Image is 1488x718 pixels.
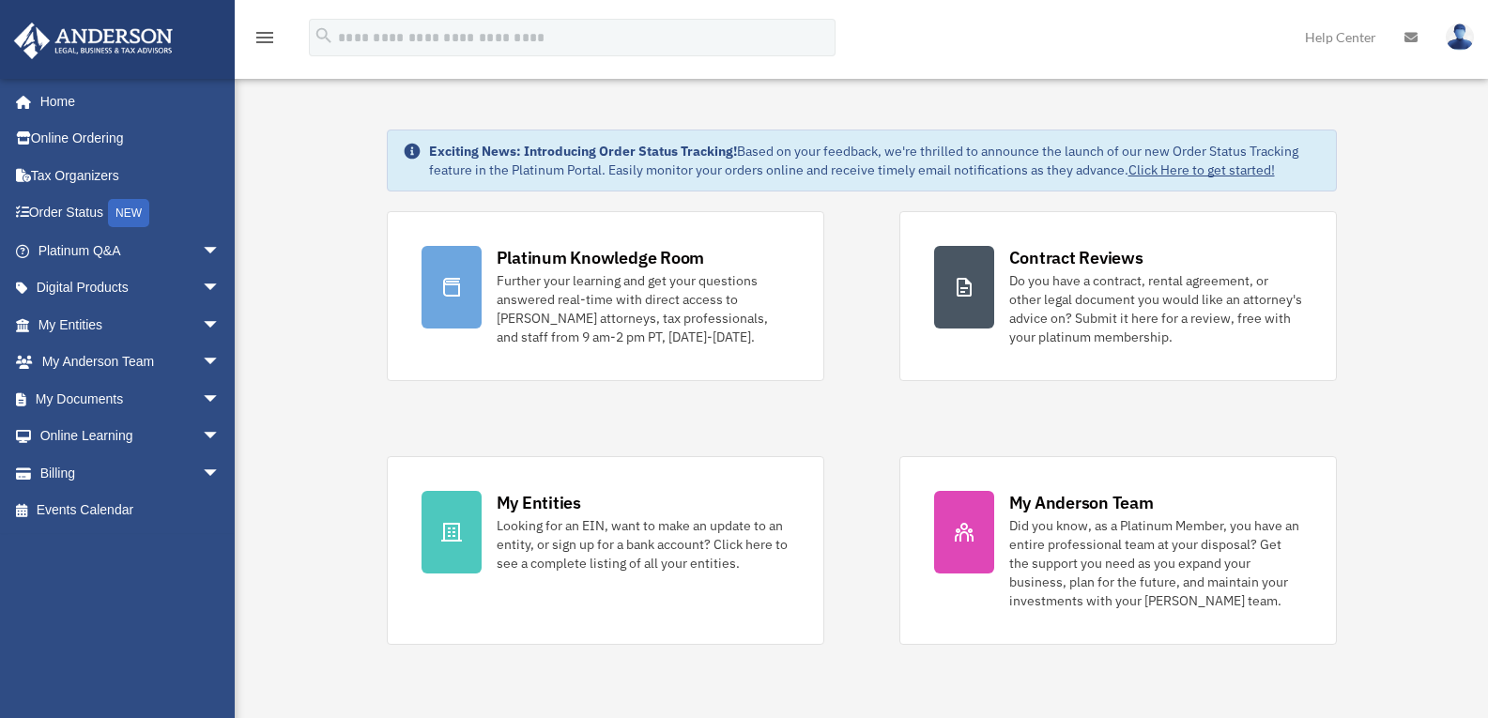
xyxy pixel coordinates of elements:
[497,491,581,514] div: My Entities
[387,456,824,645] a: My Entities Looking for an EIN, want to make an update to an entity, or sign up for a bank accoun...
[13,418,249,455] a: Online Learningarrow_drop_down
[13,454,249,492] a: Billingarrow_drop_down
[202,344,239,382] span: arrow_drop_down
[202,380,239,419] span: arrow_drop_down
[13,232,249,269] a: Platinum Q&Aarrow_drop_down
[253,33,276,49] a: menu
[13,120,249,158] a: Online Ordering
[13,306,249,344] a: My Entitiesarrow_drop_down
[202,232,239,270] span: arrow_drop_down
[13,344,249,381] a: My Anderson Teamarrow_drop_down
[253,26,276,49] i: menu
[497,516,790,573] div: Looking for an EIN, want to make an update to an entity, or sign up for a bank account? Click her...
[497,271,790,346] div: Further your learning and get your questions answered real-time with direct access to [PERSON_NAM...
[8,23,178,59] img: Anderson Advisors Platinum Portal
[429,142,1321,179] div: Based on your feedback, we're thrilled to announce the launch of our new Order Status Tracking fe...
[13,492,249,529] a: Events Calendar
[13,83,239,120] a: Home
[202,418,239,456] span: arrow_drop_down
[1009,516,1302,610] div: Did you know, as a Platinum Member, you have an entire professional team at your disposal? Get th...
[497,246,705,269] div: Platinum Knowledge Room
[202,269,239,308] span: arrow_drop_down
[202,306,239,344] span: arrow_drop_down
[13,194,249,233] a: Order StatusNEW
[1009,246,1143,269] div: Contract Reviews
[13,157,249,194] a: Tax Organizers
[202,454,239,493] span: arrow_drop_down
[1446,23,1474,51] img: User Pic
[429,143,737,160] strong: Exciting News: Introducing Order Status Tracking!
[899,456,1337,645] a: My Anderson Team Did you know, as a Platinum Member, you have an entire professional team at your...
[13,380,249,418] a: My Documentsarrow_drop_down
[387,211,824,381] a: Platinum Knowledge Room Further your learning and get your questions answered real-time with dire...
[314,25,334,46] i: search
[108,199,149,227] div: NEW
[1009,491,1154,514] div: My Anderson Team
[13,269,249,307] a: Digital Productsarrow_drop_down
[899,211,1337,381] a: Contract Reviews Do you have a contract, rental agreement, or other legal document you would like...
[1009,271,1302,346] div: Do you have a contract, rental agreement, or other legal document you would like an attorney's ad...
[1128,161,1275,178] a: Click Here to get started!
